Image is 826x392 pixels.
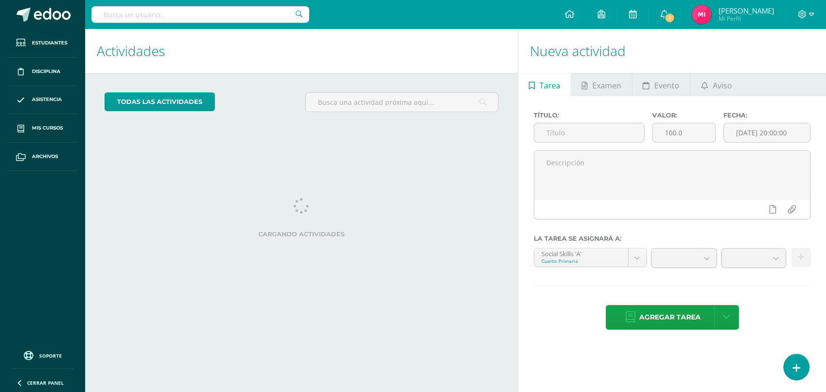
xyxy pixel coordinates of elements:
[719,6,774,15] span: [PERSON_NAME]
[12,348,74,362] a: Soporte
[540,74,560,97] span: Tarea
[723,112,811,119] label: Fecha:
[692,5,711,24] img: 67e357ac367b967c23576a478ea07591.png
[8,86,77,115] a: Asistencia
[306,93,498,112] input: Busca una actividad próxima aquí...
[27,379,64,386] span: Cerrar panel
[518,73,571,96] a: Tarea
[592,74,621,97] span: Examen
[541,248,620,258] div: Social Skills 'A'
[105,92,215,111] a: todas las Actividades
[105,231,498,238] label: Cargando actividades
[32,153,58,160] span: Archivos
[691,73,742,96] a: Aviso
[534,235,811,242] label: La tarea se asignará a:
[530,29,814,73] h1: Nueva actividad
[8,143,77,171] a: Archivos
[91,6,309,23] input: Busca un usuario...
[8,58,77,86] a: Disciplina
[32,68,60,75] span: Disciplina
[639,305,701,329] span: Agregar tarea
[571,73,632,96] a: Examen
[534,112,645,119] label: Título:
[8,114,77,143] a: Mis cursos
[534,248,646,267] a: Social Skills 'A'Cuarto Primaria
[652,112,716,119] label: Valor:
[724,123,810,142] input: Fecha de entrega
[97,29,506,73] h1: Actividades
[664,13,675,23] span: 1
[32,39,67,47] span: Estudiantes
[713,74,732,97] span: Aviso
[32,124,63,132] span: Mis cursos
[541,258,620,264] div: Cuarto Primaria
[39,352,62,359] span: Soporte
[632,73,690,96] a: Evento
[534,123,644,142] input: Título
[654,74,679,97] span: Evento
[32,96,62,103] span: Asistencia
[653,123,715,142] input: Puntos máximos
[719,15,774,23] span: Mi Perfil
[8,29,77,58] a: Estudiantes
